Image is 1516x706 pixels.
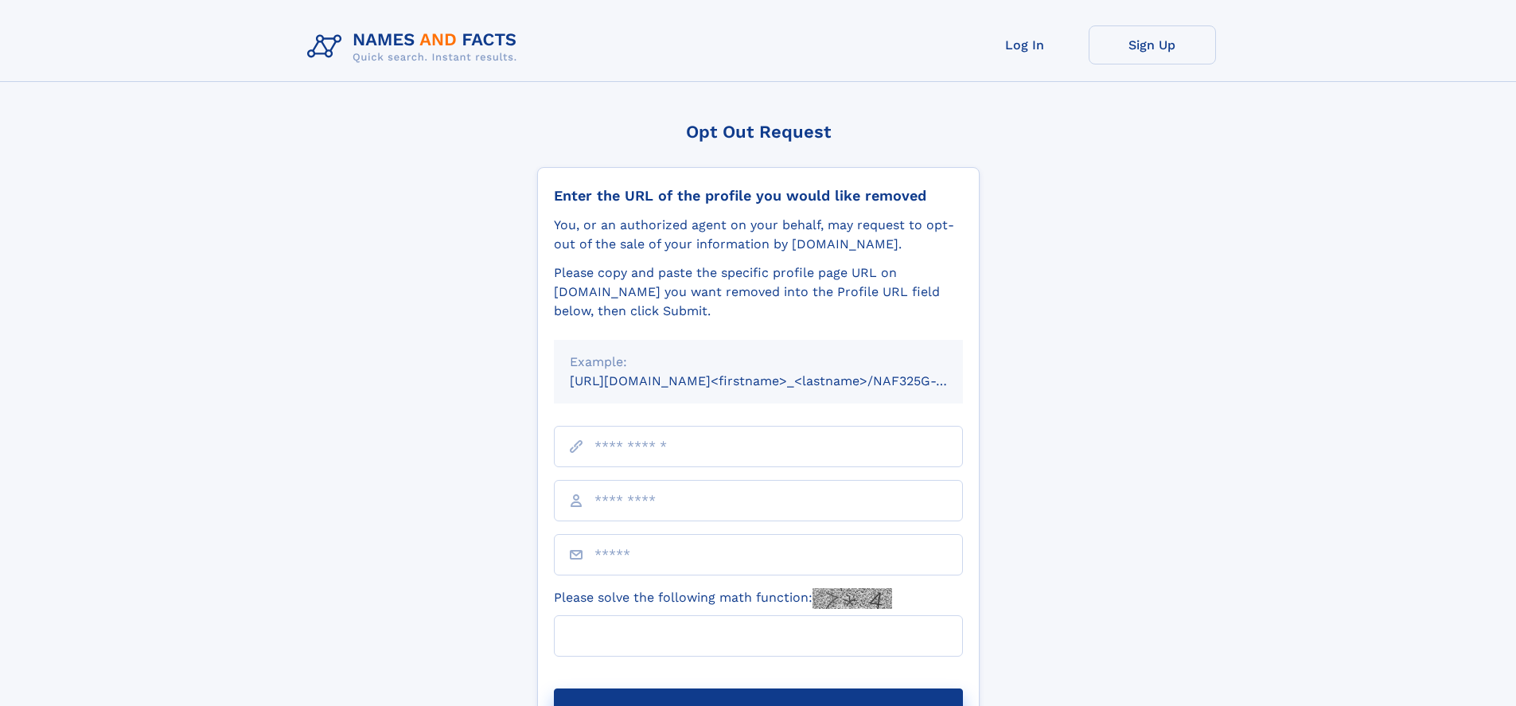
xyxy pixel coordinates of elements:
[554,263,963,321] div: Please copy and paste the specific profile page URL on [DOMAIN_NAME] you want removed into the Pr...
[537,122,980,142] div: Opt Out Request
[1089,25,1216,64] a: Sign Up
[554,187,963,205] div: Enter the URL of the profile you would like removed
[570,353,947,372] div: Example:
[570,373,993,388] small: [URL][DOMAIN_NAME]<firstname>_<lastname>/NAF325G-xxxxxxxx
[961,25,1089,64] a: Log In
[301,25,530,68] img: Logo Names and Facts
[554,588,892,609] label: Please solve the following math function:
[554,216,963,254] div: You, or an authorized agent on your behalf, may request to opt-out of the sale of your informatio...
